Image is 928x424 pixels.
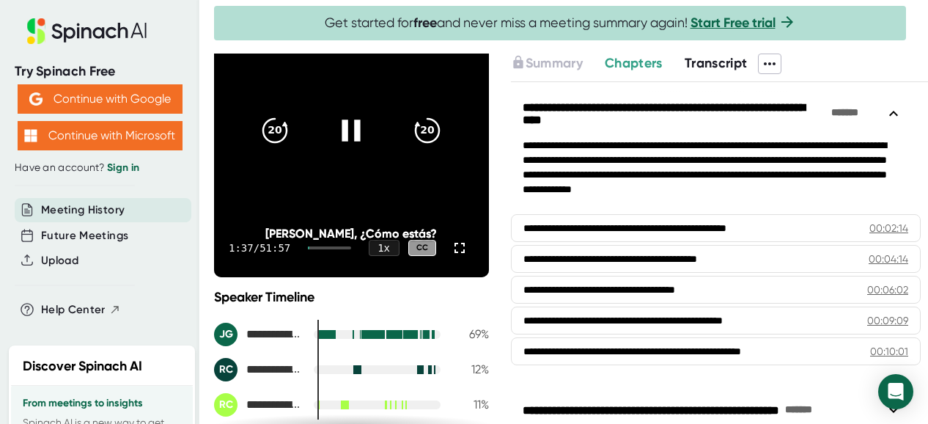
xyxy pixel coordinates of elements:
[214,358,302,381] div: Rubén Hernández Cabreja
[526,55,583,71] span: Summary
[452,362,489,376] div: 12 %
[41,227,128,244] button: Future Meetings
[408,240,436,257] div: CC
[870,344,908,359] div: 00:10:01
[325,15,796,32] span: Get started for and never miss a meeting summary again!
[229,242,290,254] div: 1:37 / 51:57
[685,54,748,73] button: Transcript
[869,252,908,266] div: 00:04:14
[214,289,489,305] div: Speaker Timeline
[15,161,185,175] div: Have an account?
[107,161,139,174] a: Sign in
[691,15,776,31] a: Start Free trial
[452,398,489,412] div: 11 %
[214,358,237,381] div: RC
[214,393,302,417] div: Richard Sosa De la Cruz
[23,357,142,376] h2: Discover Spinach AI
[41,252,78,269] button: Upload
[511,54,583,73] button: Summary
[605,54,663,73] button: Chapters
[605,55,663,71] span: Chapters
[452,327,489,341] div: 69 %
[18,84,183,114] button: Continue with Google
[18,121,183,150] button: Continue with Microsoft
[867,282,908,297] div: 00:06:02
[511,54,605,74] div: Upgrade to access
[369,240,399,256] div: 1 x
[23,398,181,409] h3: From meetings to insights
[241,227,461,241] div: [PERSON_NAME], ¿Cómo estás?
[29,92,43,106] img: Aehbyd4JwY73AAAAAElFTkSuQmCC
[867,313,908,328] div: 00:09:09
[41,301,121,318] button: Help Center
[878,374,913,409] div: Open Intercom Messenger
[214,323,302,346] div: Javier García
[41,301,106,318] span: Help Center
[685,55,748,71] span: Transcript
[41,202,125,219] button: Meeting History
[869,221,908,235] div: 00:02:14
[214,323,237,346] div: JG
[413,15,437,31] b: free
[15,63,185,80] div: Try Spinach Free
[214,393,237,417] div: RC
